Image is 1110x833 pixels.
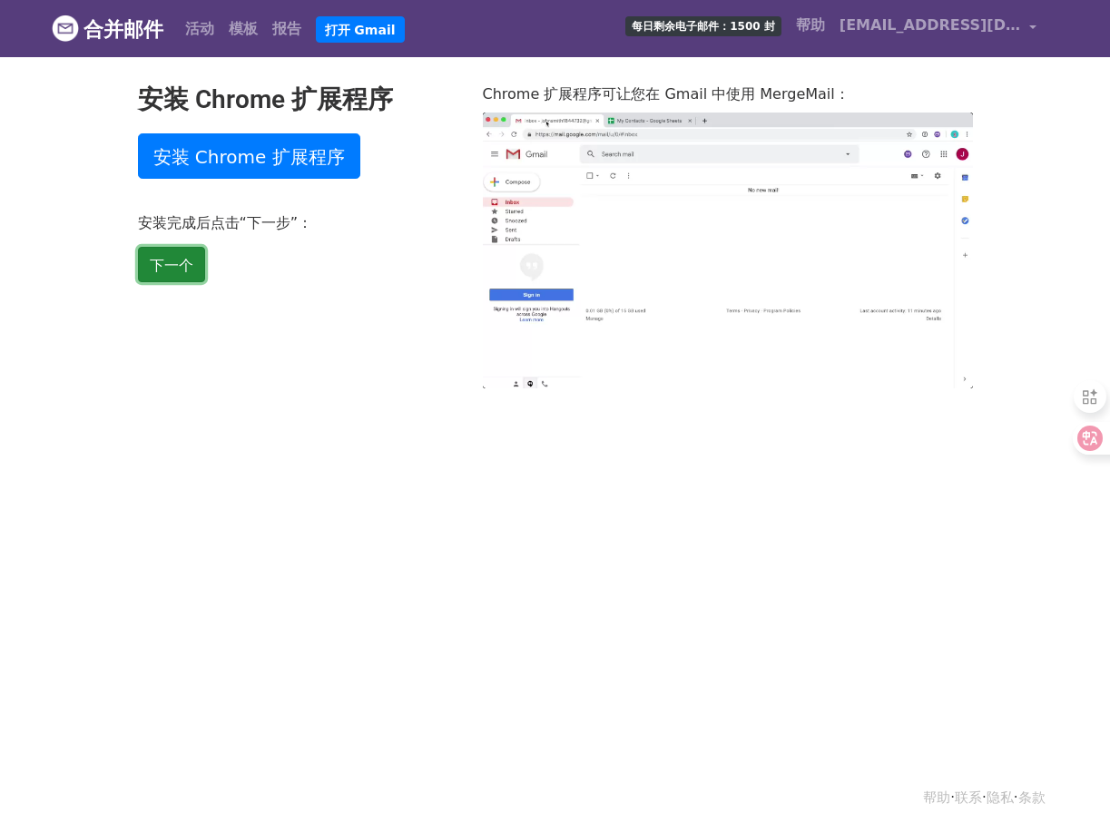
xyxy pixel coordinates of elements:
font: 合并邮件 [83,18,163,41]
font: 安装 Chrome 扩展程序 [138,84,393,114]
img: MergeMail 徽标 [52,15,79,42]
a: 联系 [955,789,982,806]
a: [EMAIL_ADDRESS][DOMAIN_NAME] [832,7,1045,50]
font: 安装完成后点击“下一步”： [138,214,313,231]
font: 活动 [185,20,214,37]
div: 聊天小组件 [1019,746,1110,833]
font: · [1014,789,1018,806]
font: 每日剩余电子邮件：1500 封 [632,20,775,33]
a: 每日剩余电子邮件：1500 封 [618,7,789,44]
font: · [950,789,955,806]
font: 安装 Chrome 扩展程序 [153,146,345,168]
a: 打开 Gmail [316,16,405,44]
a: 帮助 [789,7,832,44]
font: Chrome 扩展程序可让您在 Gmail 中使用 MergeMail： [483,85,850,103]
a: 活动 [178,11,221,47]
font: 打开 Gmail [325,22,396,36]
font: · [982,789,987,806]
a: 帮助 [923,789,950,806]
a: 条款 [1018,789,1046,806]
a: 模板 [221,11,265,47]
font: 报告 [272,20,301,37]
a: 合并邮件 [52,10,163,48]
font: 下一个 [150,256,193,273]
a: 安装 Chrome 扩展程序 [138,133,360,179]
font: 模板 [229,20,258,37]
font: 帮助 [796,16,825,34]
a: 报告 [265,11,309,47]
a: 下一个 [138,247,205,282]
a: 隐私 [987,789,1014,806]
iframe: Chat Widget [1019,746,1110,833]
